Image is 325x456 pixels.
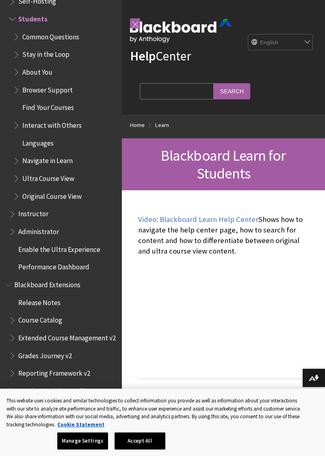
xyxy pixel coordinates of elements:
[115,432,165,450] button: Accept All
[138,379,309,423] h2: → Use the search bar above to quickly find what you need.
[18,366,90,377] span: Reporting Framework v2
[22,118,82,129] span: Interact with Others
[248,34,313,51] select: Site Language Selector
[138,214,309,257] p: Shows how to navigate the help center page, how to search for content and how to differentiate be...
[22,154,73,165] span: Navigate in Learn
[22,101,74,112] span: Find Your Courses
[18,314,62,325] span: Course Catalog
[57,432,108,450] button: Manage Settings
[18,243,100,254] span: Enable the Ultra Experience
[18,384,98,395] span: Student Insights Toolkit v2
[130,19,232,43] img: Blackboard by Anthology
[18,12,48,23] span: Students
[130,48,156,64] strong: Help
[57,421,104,428] a: More information about your privacy, opens in a new tab
[130,48,191,64] a: HelpCenter
[18,349,72,360] span: Grades Journey v2
[14,278,80,289] span: Blackboard Extensions
[22,48,69,59] span: Stay in the Loop
[155,120,169,130] a: Learn
[18,260,89,271] span: Performance Dashboard
[18,331,116,342] span: Extended Course Management v2
[161,146,286,183] span: Blackboard Learn for Students
[22,136,54,147] span: Languages
[22,65,52,76] span: About You
[18,296,61,307] span: Release Notes
[22,83,73,94] span: Browser Support
[22,189,82,200] span: Original Course View
[22,172,74,183] span: Ultra Course View
[5,278,117,421] nav: Book outline for Blackboard Extensions
[130,120,145,130] a: Home
[6,397,302,428] div: This website uses cookies and similar technologies to collect information you provide as well as ...
[18,225,59,236] span: Administrator
[138,264,309,360] iframe: Blackboard Learn Help Center
[138,215,258,224] a: Video: Blackboard Learn Help Center
[18,207,48,218] span: Instructor
[22,30,79,41] span: Common Questions
[214,83,250,99] input: Search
